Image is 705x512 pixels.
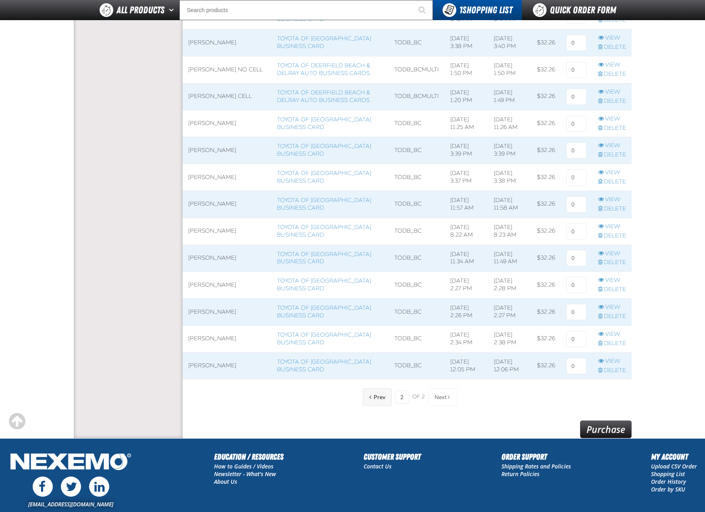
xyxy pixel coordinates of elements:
td: $32.26 [531,272,561,299]
td: TODB_BC [389,352,445,379]
td: TODB_BC [389,110,445,137]
td: TODB_BC [389,299,445,326]
a: Delete row action [598,17,626,24]
img: Nexemo Logo [8,451,133,475]
input: 0 [566,196,586,212]
a: Upload CSV Order [651,462,697,470]
input: 0 [566,358,586,374]
input: Current page number [395,391,409,404]
input: 0 [566,331,586,347]
h2: My Account [651,451,697,463]
td: [PERSON_NAME] [183,137,271,164]
a: Toyota of [GEOGRAPHIC_DATA] Business Card [277,224,371,238]
td: TODB_BC [389,218,445,245]
td: $32.26 [531,325,561,352]
a: About Us [214,478,237,485]
a: View row action [598,61,626,69]
a: View row action [598,88,626,96]
td: [PERSON_NAME] Cell [183,83,271,110]
td: $32.26 [531,164,561,191]
input: 0 [566,304,586,320]
a: How to Guides / Videos [214,462,273,470]
strong: 1 [459,4,462,16]
input: 0 [566,89,586,105]
a: View row action [598,277,626,284]
td: $32.26 [531,299,561,326]
a: Toyota of [GEOGRAPHIC_DATA] Business Card [277,358,371,373]
td: [DATE] 11:57 AM [445,191,488,218]
a: Delete row action [598,151,626,159]
td: [DATE] 11:49 AM [488,245,532,272]
td: [PERSON_NAME] [183,110,271,137]
a: Delete row action [598,98,626,105]
td: [DATE] 1:49 PM [488,83,532,110]
a: View row action [598,358,626,365]
td: [DATE] 8:23 AM [488,218,532,245]
a: Shipping Rates and Policies [501,462,571,470]
td: $32.26 [531,191,561,218]
a: View row action [598,250,626,258]
a: Return Policies [501,470,539,478]
td: [DATE] 2:27 PM [445,272,488,299]
td: TODB_BCMULTI [389,83,445,110]
td: [PERSON_NAME] [183,245,271,272]
div: Scroll to the top [8,412,26,430]
td: [DATE] 11:58 AM [488,191,532,218]
a: Delete row action [598,259,626,266]
td: [DATE] 3:38 PM [445,29,488,56]
a: View row action [598,304,626,311]
input: 0 [566,142,586,158]
h2: Customer Support [364,451,421,463]
td: [DATE] 3:37 PM [445,164,488,191]
td: TODB_BC [389,272,445,299]
td: TODB_BC [389,137,445,164]
a: Delete row action [598,71,626,78]
td: [DATE] 2:28 PM [488,272,532,299]
a: Order by SKU [651,485,685,493]
a: Toyota of [GEOGRAPHIC_DATA] Business Card [277,277,371,292]
a: Delete row action [598,178,626,186]
span: Previous Page [374,394,385,400]
a: Delete row action [598,44,626,51]
input: 0 [566,169,586,185]
td: TODB_BCMULTI [389,56,445,83]
a: View row action [598,331,626,338]
a: Delete row action [598,232,626,240]
td: [DATE] 12:05 PM [445,352,488,379]
a: View row action [598,34,626,42]
a: Order History [651,478,686,485]
input: 0 [566,250,586,266]
td: TODB_BC [389,191,445,218]
h2: Education / Resources [214,451,283,463]
button: Previous Page [363,388,392,406]
input: 0 [566,62,586,78]
td: TODB_BC [389,245,445,272]
td: [PERSON_NAME] [183,164,271,191]
td: [PERSON_NAME] [183,191,271,218]
td: [PERSON_NAME] No Cell [183,56,271,83]
td: [DATE] 1:50 PM [488,56,532,83]
td: $32.26 [531,218,561,245]
a: Toyota of Deerfield Beach & Delray Auto Business Cards [277,89,370,104]
td: [DATE] 2:38 PM [488,325,532,352]
a: Toyota of [GEOGRAPHIC_DATA] Business Card [277,143,371,157]
td: $32.26 [531,29,561,56]
td: [DATE] 11:34 AM [445,245,488,272]
a: Delete row action [598,313,626,321]
td: $32.26 [531,83,561,110]
td: $32.26 [531,137,561,164]
span: Shopping List [459,4,512,16]
a: View row action [598,169,626,177]
input: 0 [566,116,586,132]
td: [DATE] 3:39 PM [445,137,488,164]
a: Toyota of [GEOGRAPHIC_DATA] Business Card [277,170,371,184]
td: [PERSON_NAME] [183,325,271,352]
td: [PERSON_NAME] [183,272,271,299]
a: Contact Us [364,462,391,470]
a: Delete row action [598,340,626,348]
a: Toyota of [GEOGRAPHIC_DATA] Business Card [277,331,371,346]
a: Toyota of [GEOGRAPHIC_DATA] Business Card [277,251,371,265]
a: Shopping List [651,470,685,478]
td: [DATE] 11:25 AM [445,110,488,137]
td: [DATE] 3:40 PM [488,29,532,56]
